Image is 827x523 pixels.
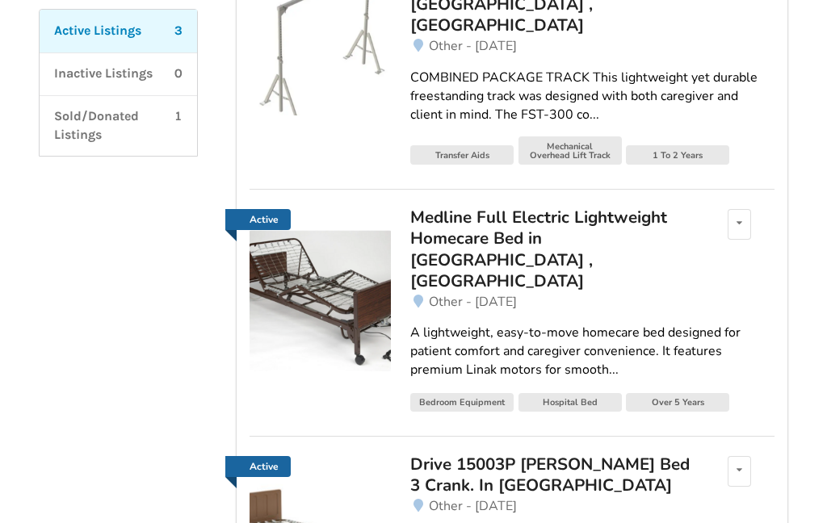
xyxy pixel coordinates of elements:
a: Active [225,209,291,230]
a: A lightweight, easy-to-move homecare bed designed for patient comfort and caregiver convenience. ... [410,311,774,392]
p: 1 [174,107,183,144]
p: 0 [174,65,183,83]
div: COMBINED PACKAGE TRACK This lightweight yet durable freestanding track was designed with both car... [410,69,774,124]
a: Medline Full Electric Lightweight Homecare Bed in [GEOGRAPHIC_DATA] , [GEOGRAPHIC_DATA] [410,209,693,292]
div: Medline Full Electric Lightweight Homecare Bed in [GEOGRAPHIC_DATA] , [GEOGRAPHIC_DATA] [410,207,693,292]
div: Transfer Aids [410,145,514,165]
span: Other - [DATE] [429,293,517,311]
p: Inactive Listings [54,65,153,83]
a: Other - [DATE] [410,36,774,56]
a: Drive 15003P [PERSON_NAME] Bed 3 Crank. In [GEOGRAPHIC_DATA] [410,456,693,496]
div: Bedroom Equipment [410,393,514,412]
a: Active [250,209,391,371]
div: A lightweight, easy-to-move homecare bed designed for patient comfort and caregiver convenience. ... [410,324,774,379]
a: COMBINED PACKAGE TRACK This lightweight yet durable freestanding track was designed with both car... [410,56,774,137]
div: Mechanical Overhead Lift Track [518,136,622,165]
img: bedroom equipment-medline full electric lightweight homecare bed in qualicum , vancouver island [250,230,391,371]
div: Over 5 Years [626,393,729,412]
div: 1 To 2 Years [626,145,729,165]
a: Bedroom EquipmentHospital BedOver 5 Years [410,392,774,416]
p: 3 [174,22,183,40]
a: Other - [DATE] [410,292,774,312]
div: Drive 15003P [PERSON_NAME] Bed 3 Crank. In [GEOGRAPHIC_DATA] [410,454,693,496]
span: Other - [DATE] [429,497,517,515]
span: Other - [DATE] [429,37,517,55]
p: Sold/Donated Listings [54,107,175,144]
div: Hospital Bed [518,393,622,412]
a: Other - [DATE] [410,496,774,516]
p: Active Listings [54,22,141,40]
a: Active [225,456,291,477]
a: Transfer AidsMechanical Overhead Lift Track1 To 2 Years [410,136,774,169]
